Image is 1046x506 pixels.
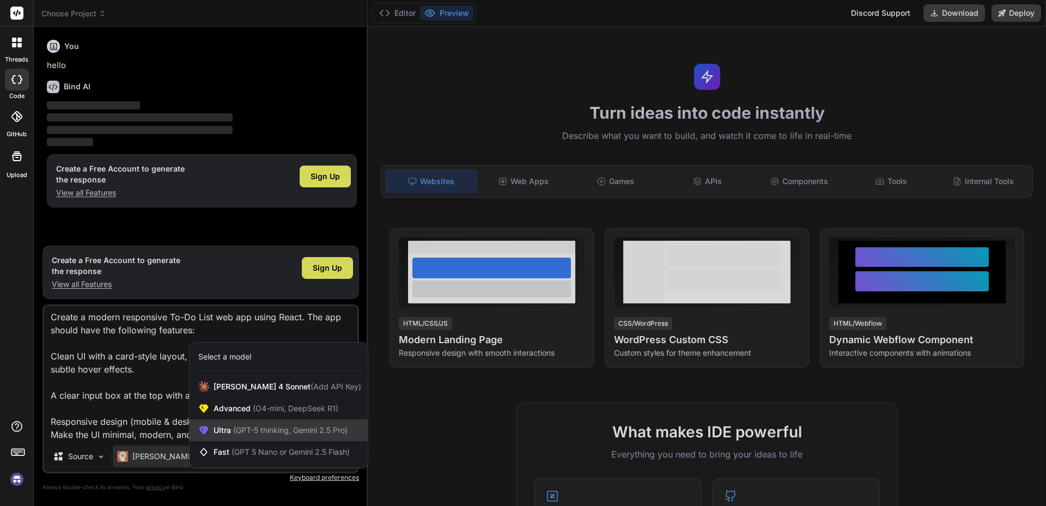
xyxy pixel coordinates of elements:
[232,447,350,456] span: (GPT 5 Nano or Gemini 2.5 Flash)
[198,351,251,362] div: Select a model
[311,382,361,391] span: (Add API Key)
[214,403,338,414] span: Advanced
[7,170,27,180] label: Upload
[214,425,348,436] span: Ultra
[231,425,348,435] span: (GPT-5 thinking, Gemini 2.5 Pro)
[251,404,338,413] span: (O4-mini, DeepSeek R1)
[9,92,25,101] label: code
[8,470,26,489] img: signin
[214,447,350,458] span: Fast
[214,381,361,392] span: [PERSON_NAME] 4 Sonnet
[5,55,28,64] label: threads
[7,130,27,139] label: GitHub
